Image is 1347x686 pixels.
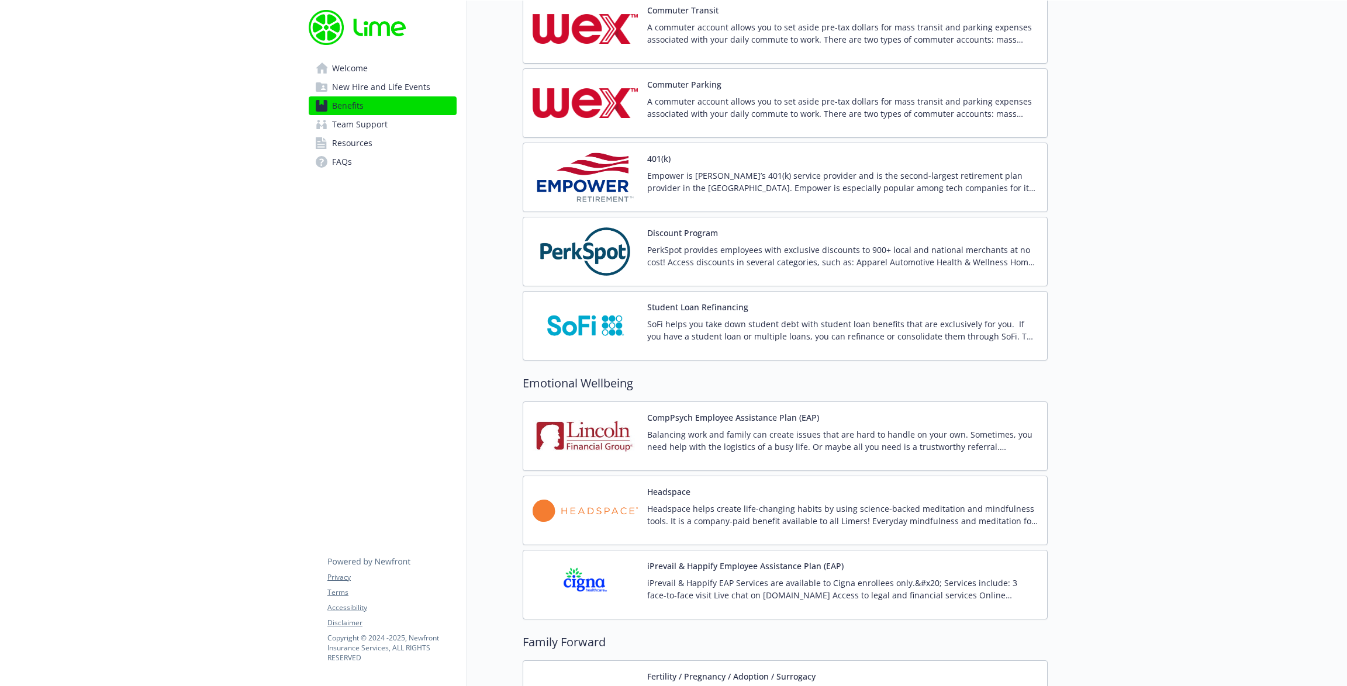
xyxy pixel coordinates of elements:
p: iPrevail & Happify EAP Services are available to Cigna enrollees only.&#x20; Services include: 3 ... [647,577,1038,601]
img: PerkSpot carrier logo [533,227,638,276]
button: Student Loan Refinancing [647,301,748,313]
img: SoFi carrier logo [533,301,638,351]
a: Terms [327,587,456,598]
p: Copyright © 2024 - 2025 , Newfront Insurance Services, ALL RIGHTS RESERVED [327,633,456,663]
a: Welcome [309,59,457,78]
p: A commuter account allows you to set aside pre-tax dollars for mass transit and parking expenses ... [647,21,1038,46]
button: CompPsych Employee Assistance Plan (EAP) [647,411,819,424]
a: Resources [309,134,457,153]
span: Team Support [332,115,388,134]
h2: Family Forward [523,633,1048,651]
p: Headspace helps create life-changing habits by using science-backed meditation and mindfulness to... [647,503,1038,527]
p: PerkSpot provides employees with exclusive discounts to 900+ local and national merchants at no c... [647,244,1038,268]
h2: Emotional Wellbeing [523,375,1048,392]
span: Resources [332,134,372,153]
a: Benefits [309,96,457,115]
button: iPrevail & Happify Employee Assistance Plan (EAP) [647,560,844,572]
a: FAQs [309,153,457,171]
span: Welcome [332,59,368,78]
img: Empower Retirement carrier logo [533,153,638,202]
p: A commuter account allows you to set aside pre-tax dollars for mass transit and parking expenses ... [647,95,1038,120]
span: New Hire and Life Events [332,78,430,96]
p: Empower is [PERSON_NAME]’s 401(k) service provider and is the second-largest retirement plan prov... [647,169,1038,194]
button: Headspace [647,486,690,498]
span: FAQs [332,153,352,171]
img: CIGNA carrier logo [533,560,638,609]
button: Fertility / Pregnancy / Adoption / Surrogacy [647,670,816,682]
img: Lincoln Financial Group carrier logo [533,411,638,461]
button: 401(k) [647,153,671,165]
button: Discount Program [647,227,718,239]
a: New Hire and Life Events [309,78,457,96]
p: Balancing work and family can create issues that are hard to handle on your own. Sometimes, you n... [647,428,1038,453]
img: Wex Inc. carrier logo [533,4,638,54]
a: Privacy [327,572,456,583]
a: Team Support [309,115,457,134]
a: Disclaimer [327,618,456,628]
button: Commuter Transit [647,4,719,16]
a: Accessibility [327,602,456,613]
button: Commuter Parking [647,78,721,91]
img: Wex Inc. carrier logo [533,78,638,128]
span: Benefits [332,96,364,115]
p: SoFi helps you take down student debt with student loan benefits that are exclusively for you. If... [647,318,1038,342]
img: Headspace carrier logo [533,486,638,535]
